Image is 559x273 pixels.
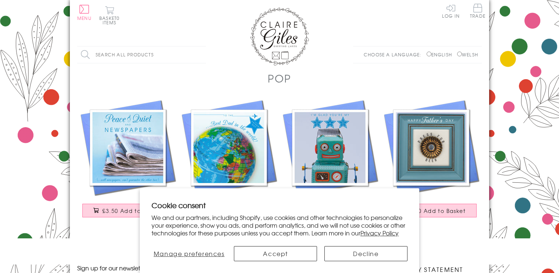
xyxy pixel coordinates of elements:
button: Accept [234,246,317,261]
span: Trade [470,4,485,18]
input: Search all products [77,46,206,63]
label: Welsh [457,51,478,58]
button: Menu [77,5,92,20]
h2: Cookie consent [152,200,407,210]
p: We and our partners, including Shopify, use cookies and other technologies to personalize your ex... [152,214,407,237]
img: Father's Day Card, Newspapers, Peace and Quiet and Newspapers [77,97,178,198]
button: Basket0 items [99,6,120,25]
span: Manage preferences [154,249,225,258]
a: Trade [470,4,485,20]
input: Search [199,46,206,63]
button: Decline [324,246,407,261]
img: Father's Day Card, Happy Father's Day, Press for Beer [381,97,482,198]
label: English [427,51,456,58]
img: Father's Day Card, Globe, Best Dad in the World [178,97,279,198]
span: £3.50 Add to Basket [406,207,466,214]
span: £3.50 Add to Basket [102,207,162,214]
input: English [427,52,431,56]
img: Father's Day Card, Robot, I'm Glad You're My Dad [279,97,381,198]
button: £3.50 Add to Basket [82,204,174,217]
a: Log In [442,4,460,18]
span: Menu [77,15,92,21]
img: Claire Giles Greetings Cards [250,7,309,66]
button: £3.50 Add to Basket [386,204,477,217]
a: Father's Day Card, Globe, Best Dad in the World £3.50 Add to Basket [178,97,279,225]
input: Welsh [457,52,462,56]
button: Manage preferences [152,246,227,261]
a: Father's Day Card, Robot, I'm Glad You're My Dad £3.50 Add to Basket [279,97,381,225]
span: 0 items [103,15,120,26]
p: Choose a language: [364,51,425,58]
a: Father's Day Card, Newspapers, Peace and Quiet and Newspapers £3.50 Add to Basket [77,97,178,225]
a: Privacy Policy [360,228,399,237]
a: Father's Day Card, Happy Father's Day, Press for Beer £3.50 Add to Basket [381,97,482,225]
h1: POP [268,71,291,86]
